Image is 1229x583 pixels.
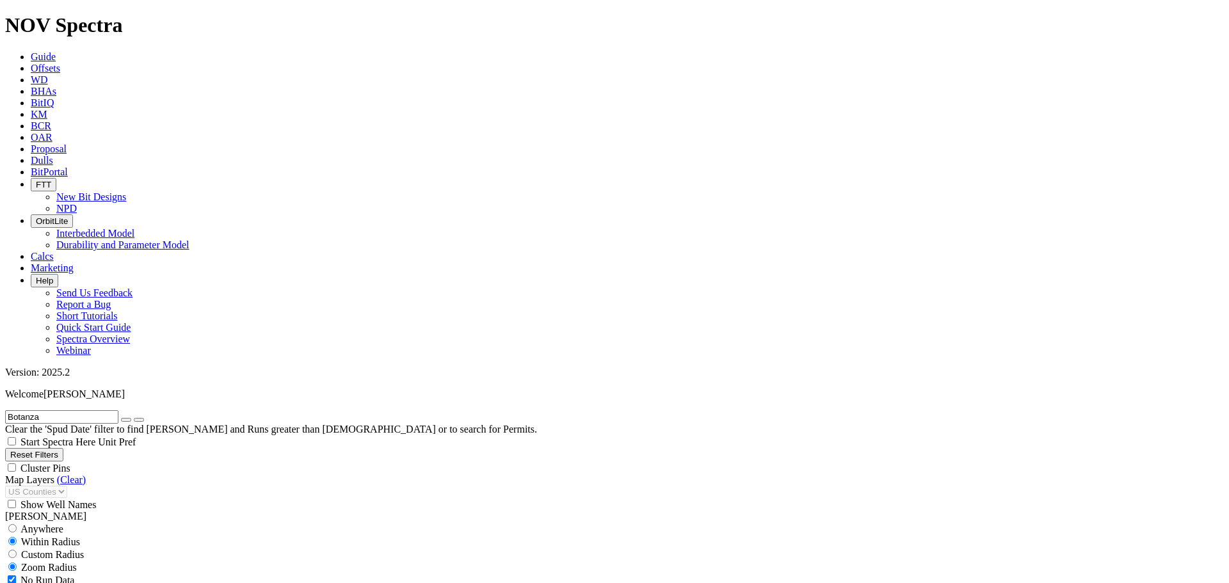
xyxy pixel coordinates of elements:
[8,437,16,445] input: Start Spectra Here
[21,549,84,560] span: Custom Radius
[5,13,1224,37] h1: NOV Spectra
[21,562,77,573] span: Zoom Radius
[5,410,118,424] input: Search
[56,203,77,214] a: NPD
[31,86,56,97] a: BHAs
[56,299,111,310] a: Report a Bug
[20,463,70,474] span: Cluster Pins
[5,511,1224,522] div: [PERSON_NAME]
[31,251,54,262] a: Calcs
[20,436,95,447] span: Start Spectra Here
[5,367,1224,378] div: Version: 2025.2
[56,287,133,298] a: Send Us Feedback
[56,322,131,333] a: Quick Start Guide
[31,143,67,154] a: Proposal
[31,97,54,108] a: BitIQ
[98,436,136,447] span: Unit Pref
[56,239,189,250] a: Durability and Parameter Model
[31,51,56,62] a: Guide
[31,214,73,228] button: OrbitLite
[31,120,51,131] a: BCR
[5,388,1224,400] p: Welcome
[20,523,63,534] span: Anywhere
[31,132,52,143] a: OAR
[31,262,74,273] a: Marketing
[56,345,91,356] a: Webinar
[31,274,58,287] button: Help
[56,310,118,321] a: Short Tutorials
[36,216,68,226] span: OrbitLite
[57,474,86,485] a: (Clear)
[5,448,63,461] button: Reset Filters
[31,178,56,191] button: FTT
[31,74,48,85] a: WD
[44,388,125,399] span: [PERSON_NAME]
[31,63,60,74] a: Offsets
[31,155,53,166] a: Dulls
[56,333,130,344] a: Spectra Overview
[5,474,54,485] span: Map Layers
[21,536,80,547] span: Within Radius
[56,191,126,202] a: New Bit Designs
[31,166,68,177] a: BitPortal
[5,424,537,435] span: Clear the 'Spud Date' filter to find [PERSON_NAME] and Runs greater than [DEMOGRAPHIC_DATA] or to...
[36,180,51,189] span: FTT
[20,499,96,510] span: Show Well Names
[56,228,134,239] a: Interbedded Model
[31,109,47,120] a: KM
[36,276,53,285] span: Help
